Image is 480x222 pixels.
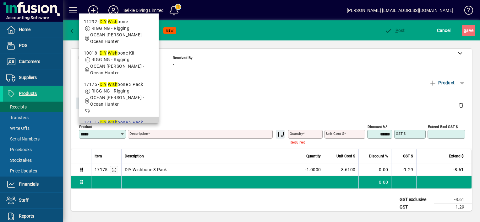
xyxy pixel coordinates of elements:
[173,62,174,67] span: -
[454,102,469,108] app-page-header-button: Delete
[434,196,472,203] td: -8.61
[437,25,451,35] span: Cancel
[454,98,469,113] button: Delete
[6,147,32,152] span: Pricebooks
[336,153,355,160] span: Unit Cost $
[121,163,299,176] td: DIY Wishbone 3 Pack
[460,1,472,22] a: Knowledge Base
[95,153,102,160] span: Item
[358,163,391,176] td: 0.00
[347,5,453,15] div: [PERSON_NAME] [EMAIL_ADDRESS][DOMAIN_NAME]
[396,203,434,211] td: GST
[125,153,144,160] span: Description
[6,136,40,141] span: Serial Numbers
[3,38,63,54] a: POS
[6,168,37,173] span: Price Updates
[416,163,472,176] td: -8.61
[68,25,92,36] button: Back
[123,5,164,15] div: Selkie Diving Limited
[369,153,388,160] span: Discount %
[19,182,39,187] span: Financials
[290,139,318,145] mat-error: Required
[3,70,63,86] a: Suppliers
[435,25,452,36] button: Cancel
[63,25,97,36] app-page-header-button: Back
[385,28,405,33] span: ost
[19,198,29,203] span: Staff
[464,28,466,33] span: S
[358,176,391,188] td: 0.00
[19,91,37,96] span: Products
[79,124,92,129] mat-label: Product
[3,177,63,192] a: Financials
[306,153,321,160] span: Quantity
[74,100,99,106] app-page-header-button: Close
[3,22,63,38] a: Home
[434,203,472,211] td: -1.29
[3,134,63,144] a: Serial Numbers
[391,163,416,176] td: -1.29
[83,5,103,16] button: Add
[19,59,40,64] span: Customers
[368,124,385,129] mat-label: Discount %
[428,124,458,129] mat-label: Extend excl GST $
[299,163,324,176] td: -1.0000
[6,126,30,131] span: Write Offs
[19,43,27,48] span: POS
[449,153,464,160] span: Extend $
[464,25,473,35] span: ave
[3,144,63,155] a: Pricebooks
[3,54,63,70] a: Customers
[6,104,27,109] span: Receipts
[19,214,34,219] span: Reports
[6,158,32,163] span: Stocktakes
[76,98,97,109] button: Close
[103,5,123,16] button: Profile
[78,98,95,108] span: Close
[69,28,90,33] span: Back
[6,115,29,120] span: Transfers
[383,25,406,36] button: Post
[166,29,174,33] span: NEW
[396,196,434,203] td: GST exclusive
[95,166,107,173] div: 17175
[3,102,63,112] a: Receipts
[395,28,398,33] span: P
[403,153,413,160] span: GST $
[3,112,63,123] a: Transfers
[126,62,127,67] span: -
[102,25,157,35] div: Product Receipt
[71,91,472,114] div: Product
[3,166,63,176] a: Price Updates
[462,25,475,36] button: Save
[396,131,406,136] mat-label: GST $
[326,131,344,136] mat-label: Unit Cost $
[3,155,63,166] a: Stocktakes
[129,131,148,136] mat-label: Description
[290,131,303,136] mat-label: Quantity
[79,62,91,67] span: [DATE]
[19,75,37,80] span: Suppliers
[341,166,356,173] span: 8.6100
[3,193,63,208] a: Staff
[19,27,30,32] span: Home
[3,123,63,134] a: Write Offs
